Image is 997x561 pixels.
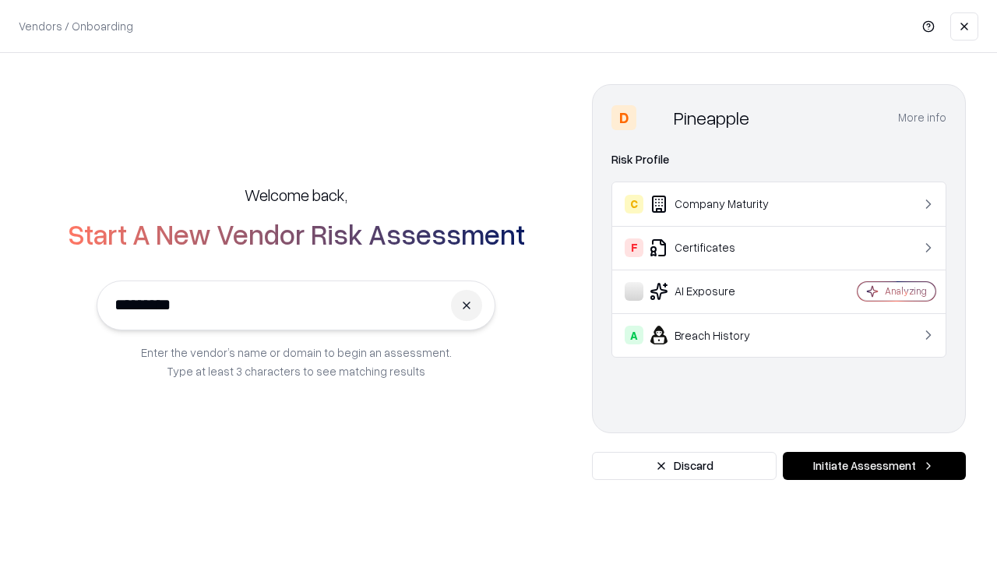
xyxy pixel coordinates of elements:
[885,284,927,298] div: Analyzing
[141,343,452,380] p: Enter the vendor’s name or domain to begin an assessment. Type at least 3 characters to see match...
[625,326,643,344] div: A
[625,282,811,301] div: AI Exposure
[674,105,749,130] div: Pineapple
[592,452,777,480] button: Discard
[19,18,133,34] p: Vendors / Onboarding
[625,195,643,213] div: C
[898,104,946,132] button: More info
[625,326,811,344] div: Breach History
[625,238,643,257] div: F
[643,105,668,130] img: Pineapple
[245,184,347,206] h5: Welcome back,
[625,195,811,213] div: Company Maturity
[611,150,946,169] div: Risk Profile
[68,218,525,249] h2: Start A New Vendor Risk Assessment
[611,105,636,130] div: D
[625,238,811,257] div: Certificates
[783,452,966,480] button: Initiate Assessment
